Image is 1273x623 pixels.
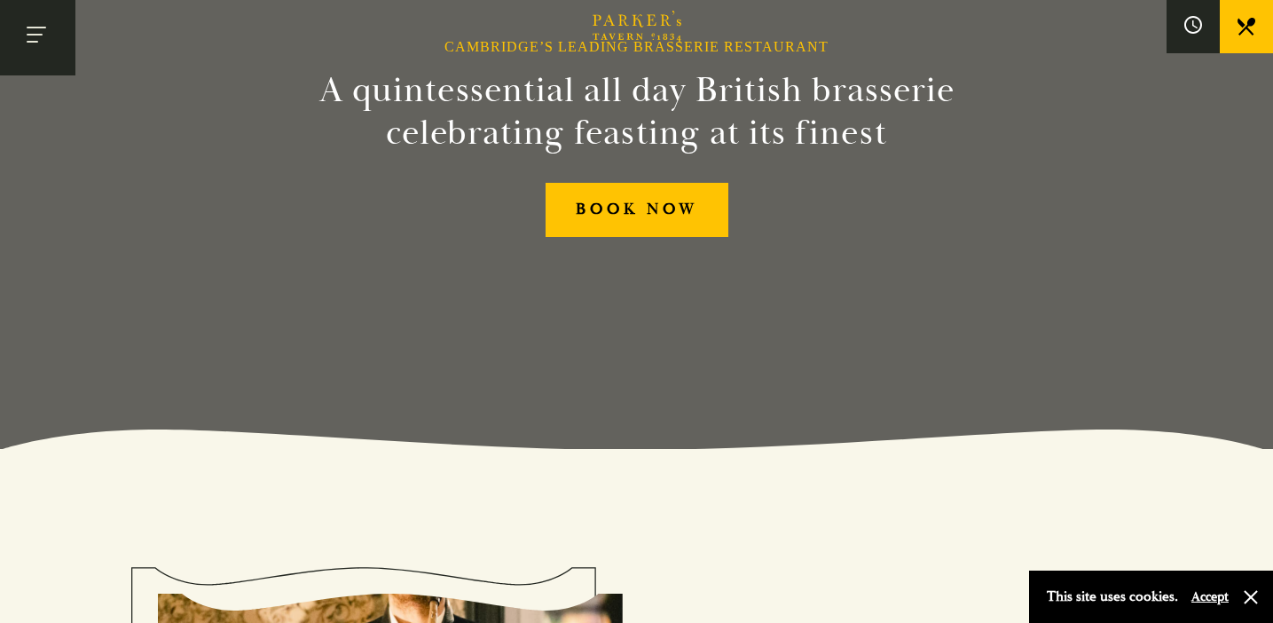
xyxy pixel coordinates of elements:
[1047,584,1178,610] p: This site uses cookies.
[1242,588,1260,606] button: Close and accept
[444,38,829,55] h1: Cambridge’s Leading Brasserie Restaurant
[232,69,1041,154] h2: A quintessential all day British brasserie celebrating feasting at its finest
[546,183,728,237] a: BOOK NOW
[1191,588,1229,605] button: Accept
